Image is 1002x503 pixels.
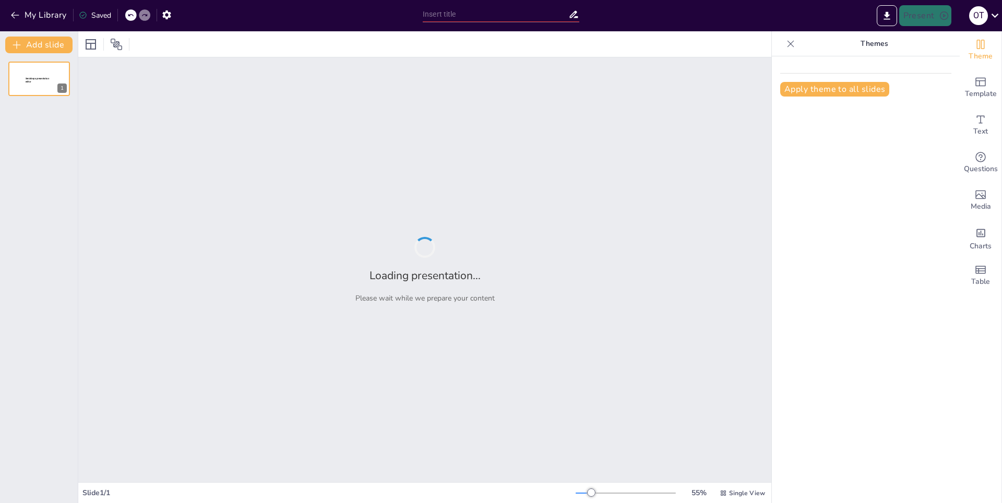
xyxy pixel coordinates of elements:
[57,83,67,93] div: 1
[960,257,1001,294] div: Add a table
[960,219,1001,257] div: Add charts and graphs
[970,241,992,252] span: Charts
[969,51,993,62] span: Theme
[969,6,988,25] div: О T
[686,488,711,498] div: 55 %
[5,37,73,53] button: Add slide
[960,144,1001,182] div: Get real-time input from your audience
[8,62,70,96] div: 1
[960,69,1001,106] div: Add ready made slides
[965,88,997,100] span: Template
[877,5,897,26] button: Export to PowerPoint
[110,38,123,51] span: Position
[971,201,991,212] span: Media
[26,77,49,83] span: Sendsteps presentation editor
[960,106,1001,144] div: Add text boxes
[964,163,998,175] span: Questions
[780,82,889,97] button: Apply theme to all slides
[729,489,765,497] span: Single View
[899,5,951,26] button: Present
[423,7,568,22] input: Insert title
[79,10,111,20] div: Saved
[8,7,71,23] button: My Library
[960,31,1001,69] div: Change the overall theme
[973,126,988,137] span: Text
[369,268,481,283] h2: Loading presentation...
[355,293,495,303] p: Please wait while we prepare your content
[960,182,1001,219] div: Add images, graphics, shapes or video
[82,488,576,498] div: Slide 1 / 1
[799,31,949,56] p: Themes
[971,276,990,288] span: Table
[82,36,99,53] div: Layout
[969,5,988,26] button: О T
